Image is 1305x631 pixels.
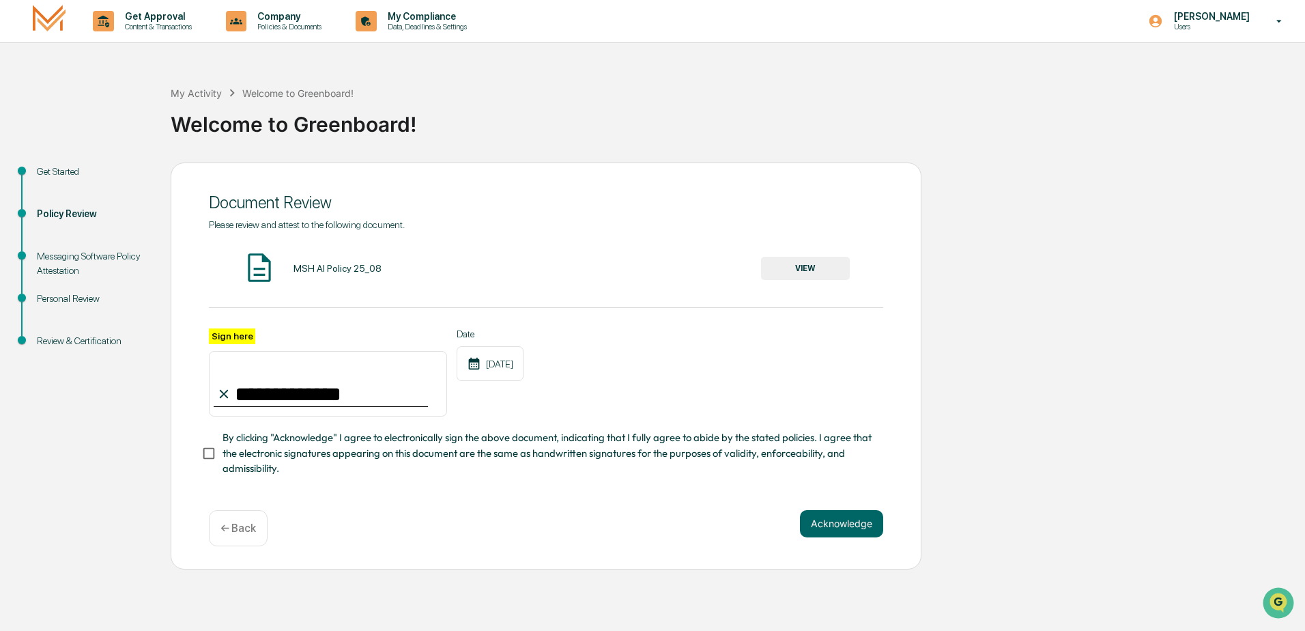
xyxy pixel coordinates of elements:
[1163,22,1257,31] p: Users
[242,251,276,285] img: Document Icon
[223,430,872,476] span: By clicking "Acknowledge" I agree to electronically sign the above document, indicating that I fu...
[96,231,165,242] a: Powered byPylon
[242,87,354,99] div: Welcome to Greenboard!
[46,118,173,129] div: We're available if you need us!
[27,172,88,186] span: Preclearance
[37,165,149,179] div: Get Started
[171,101,1298,137] div: Welcome to Greenboard!
[37,292,149,306] div: Personal Review
[14,104,38,129] img: 1746055101610-c473b297-6a78-478c-a979-82029cc54cd1
[377,11,474,22] p: My Compliance
[37,249,149,278] div: Messaging Software Policy Attestation
[94,167,175,191] a: 🗄️Attestations
[220,522,256,535] p: ← Back
[33,5,66,37] img: logo
[14,29,248,51] p: How can we help?
[1261,586,1298,623] iframe: Open customer support
[377,22,474,31] p: Data, Deadlines & Settings
[46,104,224,118] div: Start new chat
[1163,11,1257,22] p: [PERSON_NAME]
[8,167,94,191] a: 🖐️Preclearance
[27,198,86,212] span: Data Lookup
[293,263,382,274] div: MSH AI Policy 25_08
[457,346,524,381] div: [DATE]
[114,22,199,31] p: Content & Transactions
[246,11,328,22] p: Company
[14,199,25,210] div: 🔎
[209,193,883,212] div: Document Review
[8,193,91,217] a: 🔎Data Lookup
[209,328,255,344] label: Sign here
[171,87,222,99] div: My Activity
[113,172,169,186] span: Attestations
[800,510,883,537] button: Acknowledge
[37,334,149,348] div: Review & Certification
[114,11,199,22] p: Get Approval
[246,22,328,31] p: Policies & Documents
[761,257,850,280] button: VIEW
[232,109,248,125] button: Start new chat
[457,328,524,339] label: Date
[99,173,110,184] div: 🗄️
[209,219,405,230] span: Please review and attest to the following document.
[14,173,25,184] div: 🖐️
[136,232,165,242] span: Pylon
[37,207,149,221] div: Policy Review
